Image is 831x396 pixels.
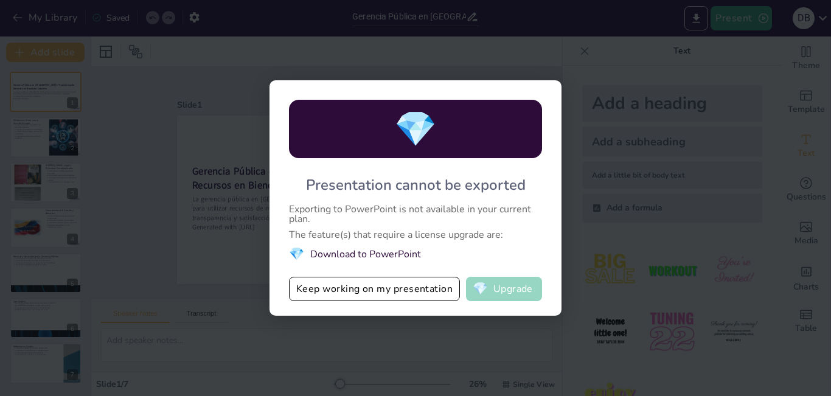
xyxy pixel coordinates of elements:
span: diamond [394,106,437,153]
button: diamondUpgrade [466,277,542,301]
span: diamond [473,283,488,295]
div: The feature(s) that require a license upgrade are: [289,230,542,240]
span: diamond [289,246,304,262]
div: Presentation cannot be exported [306,175,526,195]
button: Keep working on my presentation [289,277,460,301]
div: Exporting to PowerPoint is not available in your current plan. [289,204,542,224]
li: Download to PowerPoint [289,246,542,262]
